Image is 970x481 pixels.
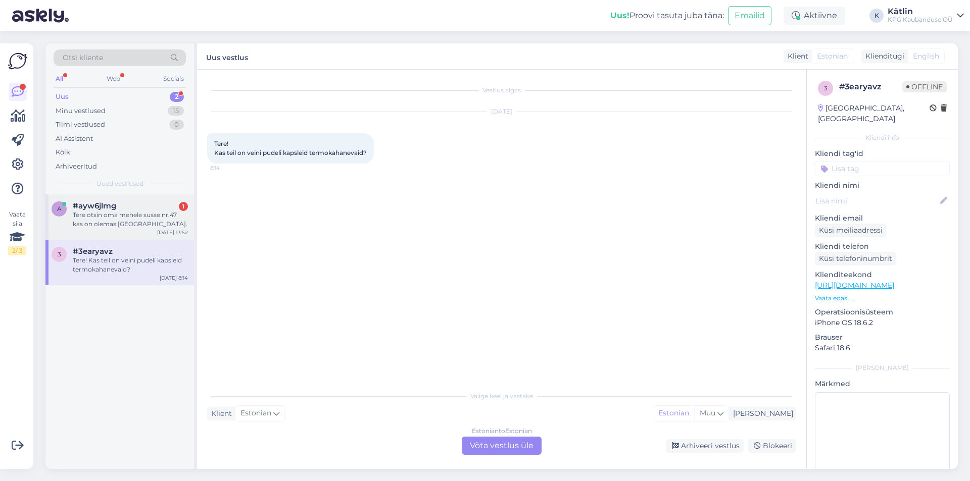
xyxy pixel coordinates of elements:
[815,379,950,389] p: Märkmed
[206,49,248,63] label: Uus vestlus
[815,252,896,265] div: Küsi telefoninumbrit
[207,408,232,419] div: Klient
[610,11,629,20] b: Uus!
[462,437,542,455] div: Võta vestlus üle
[818,103,930,124] div: [GEOGRAPHIC_DATA], [GEOGRAPHIC_DATA]
[8,51,27,71] img: Askly Logo
[653,406,694,421] div: Estonian
[210,164,248,172] span: 8:14
[728,6,771,25] button: Emailid
[815,195,938,206] input: Lisa nimi
[105,72,122,85] div: Web
[815,161,950,176] input: Lisa tag
[748,439,796,453] div: Blokeeri
[73,210,188,229] div: Tere otsin oma mehele susse nr.47 kas on olemas [GEOGRAPHIC_DATA].
[57,205,62,212] span: a
[839,81,902,93] div: # 3earyavz
[179,202,188,211] div: 1
[610,10,724,22] div: Proovi tasuta juba täna:
[815,148,950,159] p: Kliendi tag'id
[54,72,65,85] div: All
[666,439,744,453] div: Arhiveeri vestlus
[700,408,715,417] span: Muu
[160,274,188,282] div: [DATE] 8:14
[96,179,143,188] span: Uued vestlused
[902,81,947,92] span: Offline
[815,363,950,372] div: [PERSON_NAME]
[888,8,964,24] a: KätlinKPG Kaubanduse OÜ
[815,180,950,191] p: Kliendi nimi
[73,256,188,274] div: Tere! Kas teil on veini pudeli kapsleid termokahanevaid?
[913,51,939,62] span: English
[168,106,184,116] div: 15
[56,162,97,172] div: Arhiveeritud
[815,270,950,280] p: Klienditeekond
[207,107,796,116] div: [DATE]
[869,9,884,23] div: K
[8,246,26,255] div: 2 / 3
[214,140,367,156] span: Tere! Kas teil on veini pudeli kapsleid termokahanevaid?
[63,52,103,63] span: Otsi kliente
[472,426,532,436] div: Estonian to Estonian
[56,92,69,102] div: Uus
[888,8,953,16] div: Kätlin
[784,7,845,25] div: Aktiivne
[817,51,848,62] span: Estonian
[8,210,26,255] div: Vaata siia
[815,317,950,328] p: iPhone OS 18.6.2
[240,408,271,419] span: Estonian
[815,241,950,252] p: Kliendi telefon
[815,224,887,237] div: Küsi meiliaadressi
[729,408,793,419] div: [PERSON_NAME]
[815,133,950,142] div: Kliendi info
[861,51,904,62] div: Klienditugi
[58,250,61,258] span: 3
[207,86,796,95] div: Vestlus algas
[169,120,184,130] div: 0
[888,16,953,24] div: KPG Kaubanduse OÜ
[815,332,950,343] p: Brauser
[170,92,184,102] div: 2
[815,307,950,317] p: Operatsioonisüsteem
[56,106,106,116] div: Minu vestlused
[784,51,808,62] div: Klient
[157,229,188,236] div: [DATE] 13:52
[73,201,116,210] span: #ayw6jlmg
[73,247,113,256] span: #3earyavz
[824,84,828,92] span: 3
[161,72,186,85] div: Socials
[815,281,894,290] a: [URL][DOMAIN_NAME]
[56,134,93,144] div: AI Assistent
[815,294,950,303] p: Vaata edasi ...
[56,147,70,157] div: Kõik
[207,392,796,401] div: Valige keel ja vastake
[815,343,950,353] p: Safari 18.6
[56,120,105,130] div: Tiimi vestlused
[815,213,950,224] p: Kliendi email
